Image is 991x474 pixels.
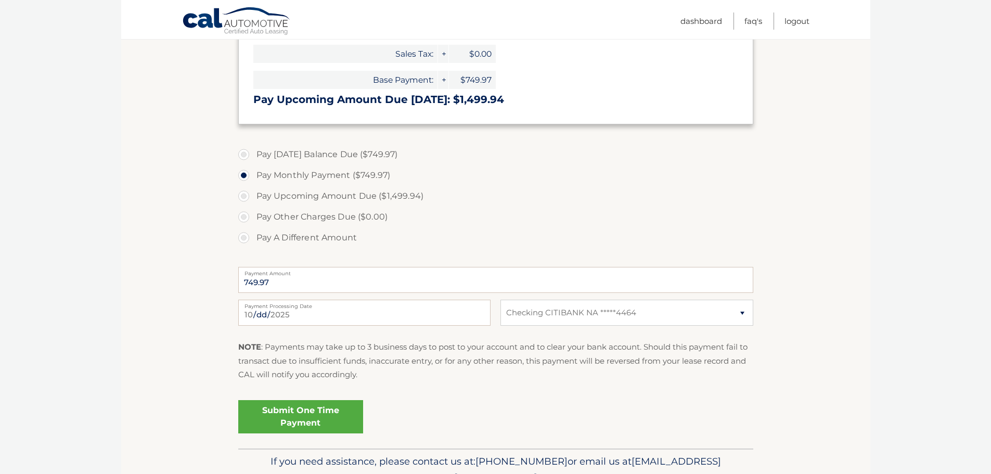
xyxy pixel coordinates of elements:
label: Pay Other Charges Due ($0.00) [238,207,753,227]
span: Sales Tax: [253,45,437,63]
span: Base Payment: [253,71,437,89]
span: $0.00 [449,45,496,63]
a: Logout [784,12,809,30]
span: + [438,71,448,89]
label: Pay Upcoming Amount Due ($1,499.94) [238,186,753,207]
input: Payment Date [238,300,491,326]
span: $749.97 [449,71,496,89]
strong: NOTE [238,342,261,352]
span: [PHONE_NUMBER] [475,455,568,467]
h3: Pay Upcoming Amount Due [DATE]: $1,499.94 [253,93,738,106]
a: Dashboard [680,12,722,30]
a: FAQ's [744,12,762,30]
a: Cal Automotive [182,7,291,37]
a: Submit One Time Payment [238,400,363,433]
input: Payment Amount [238,267,753,293]
label: Pay Monthly Payment ($749.97) [238,165,753,186]
label: Payment Processing Date [238,300,491,308]
label: Pay A Different Amount [238,227,753,248]
label: Pay [DATE] Balance Due ($749.97) [238,144,753,165]
label: Payment Amount [238,267,753,275]
span: + [438,45,448,63]
p: : Payments may take up to 3 business days to post to your account and to clear your bank account.... [238,340,753,381]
